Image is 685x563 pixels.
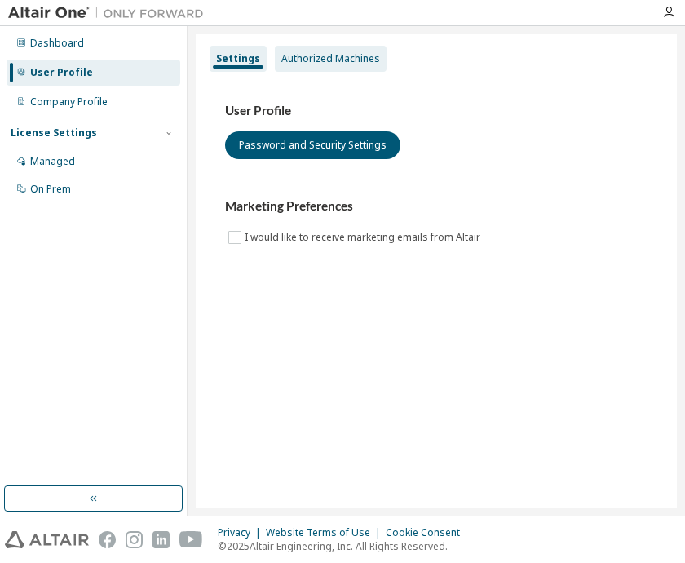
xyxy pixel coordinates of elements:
[152,531,170,548] img: linkedin.svg
[218,526,266,539] div: Privacy
[179,531,203,548] img: youtube.svg
[8,5,212,21] img: Altair One
[225,131,400,159] button: Password and Security Settings
[245,228,484,247] label: I would like to receive marketing emails from Altair
[386,526,470,539] div: Cookie Consent
[216,52,260,65] div: Settings
[5,531,89,548] img: altair_logo.svg
[225,103,647,119] h3: User Profile
[30,183,71,196] div: On Prem
[266,526,386,539] div: Website Terms of Use
[30,95,108,109] div: Company Profile
[30,155,75,168] div: Managed
[99,531,116,548] img: facebook.svg
[126,531,143,548] img: instagram.svg
[30,66,93,79] div: User Profile
[225,198,647,215] h3: Marketing Preferences
[30,37,84,50] div: Dashboard
[11,126,97,140] div: License Settings
[218,539,470,553] p: © 2025 Altair Engineering, Inc. All Rights Reserved.
[281,52,380,65] div: Authorized Machines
